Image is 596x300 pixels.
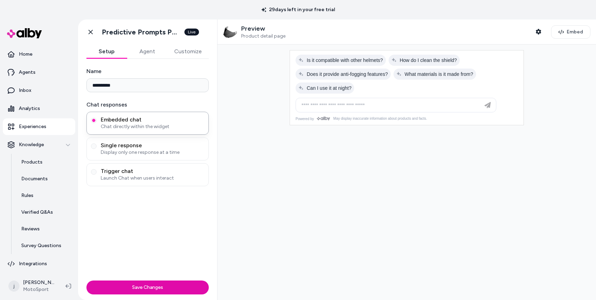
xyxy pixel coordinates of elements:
span: Embedded chat [101,116,204,123]
p: Analytics [19,105,40,112]
a: Verified Q&As [14,204,75,221]
span: Single response [101,142,204,149]
a: Survey Questions [14,237,75,254]
a: Rules [14,187,75,204]
a: Integrations [3,255,75,272]
a: Agents [3,64,75,81]
p: Experiences [19,123,46,130]
span: MotoSport [23,286,54,293]
span: Launch Chat when users interact [101,175,204,182]
span: Trigger chat [101,168,204,175]
button: Trigger chatLaunch Chat when users interact [91,169,97,175]
span: j [8,281,20,292]
a: Experiences [3,118,75,135]
label: Chat responses [86,101,209,109]
p: Agents [19,69,36,76]
p: Reviews [21,226,40,232]
div: Live [184,29,199,35]
p: Products [21,159,43,166]
a: Documents [14,171,75,187]
h1: Predictive Prompts PDP [102,28,180,37]
p: Rules [21,192,33,199]
p: Inbox [19,87,31,94]
p: Verified Q&As [21,209,53,216]
span: Product detail page [241,33,285,39]
button: Agent [127,45,167,58]
p: [PERSON_NAME] [23,279,54,286]
span: Embed [567,29,583,35]
p: Survey Questions [21,242,61,249]
span: Chat directly within the widget [101,123,204,130]
a: Reviews [14,221,75,237]
p: 29 days left in your free trial [257,6,339,13]
button: Customize [167,45,209,58]
button: Embedded chatChat directly within the widget [91,118,97,123]
p: Home [19,51,32,58]
label: Name [86,67,209,76]
span: Display only one response at a time [101,149,204,156]
p: Knowledge [19,141,44,148]
a: Home [3,46,75,63]
img: alby Logo [7,28,42,38]
p: Integrations [19,260,47,267]
button: Single responseDisplay only one response at a time [91,143,97,149]
button: Save Changes [86,281,209,294]
img: Arai XD4 Shield [223,25,237,39]
a: Analytics [3,100,75,117]
p: Preview [241,25,285,33]
button: j[PERSON_NAME]MotoSport [4,275,60,297]
button: Embed [551,25,590,39]
p: Documents [21,175,48,182]
a: Products [14,154,75,171]
button: Setup [86,45,127,58]
button: Knowledge [3,136,75,153]
a: Inbox [3,82,75,99]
